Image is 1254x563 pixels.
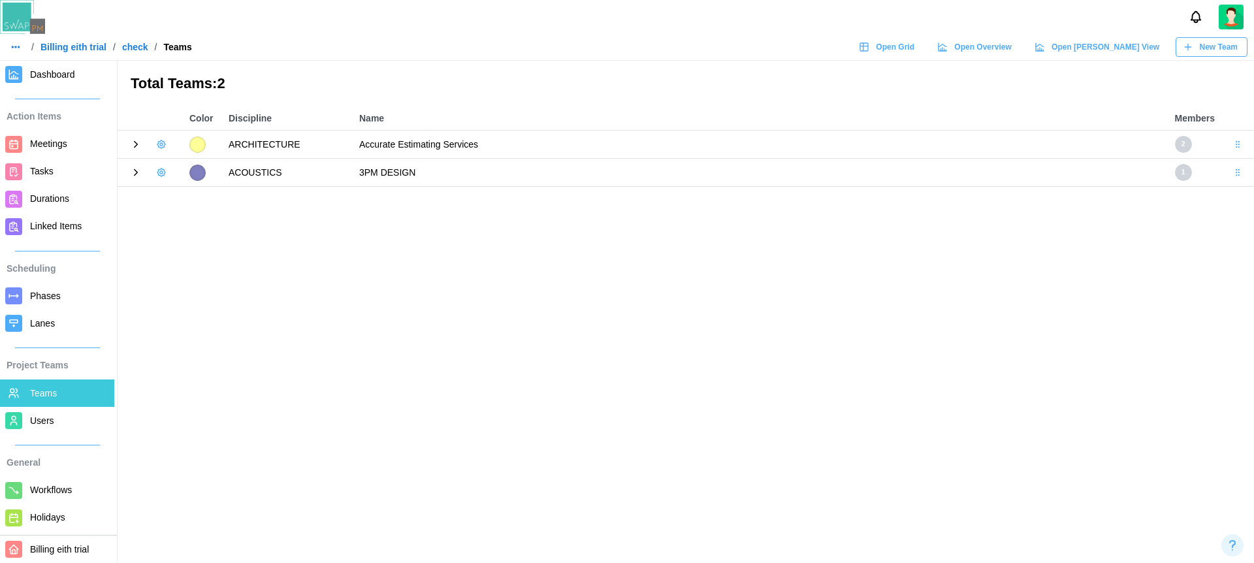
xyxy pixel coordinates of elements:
[1200,38,1238,56] span: New Team
[131,74,1241,94] h3: Total Teams: 2
[189,112,216,126] div: Color
[30,166,54,176] span: Tasks
[30,415,54,426] span: Users
[30,544,89,555] span: Billing eith trial
[954,38,1011,56] span: Open Overview
[113,42,116,52] div: /
[852,37,924,57] a: Open Grid
[229,112,346,126] div: Discipline
[353,131,1168,159] td: Accurate Estimating Services
[30,193,69,204] span: Durations
[155,42,157,52] div: /
[353,159,1168,187] td: 3PM DESIGN
[359,112,1162,126] div: Name
[1219,5,1244,29] img: 2Q==
[30,485,72,495] span: Workflows
[1052,38,1159,56] span: Open [PERSON_NAME] View
[30,512,65,523] span: Holidays
[931,37,1021,57] a: Open Overview
[30,318,55,329] span: Lanes
[30,69,75,80] span: Dashboard
[1176,37,1247,57] button: New Team
[30,138,67,149] span: Meetings
[222,159,353,187] td: ACOUSTICS
[30,388,57,398] span: Teams
[164,42,192,52] div: Teams
[40,42,106,52] a: Billing eith trial
[876,38,914,56] span: Open Grid
[1219,5,1244,29] a: Zulqarnain Khalil
[30,291,61,301] span: Phases
[122,42,148,52] a: check
[1185,6,1207,28] button: Notifications
[222,131,353,159] td: ARCHITECTURE
[1175,136,1192,153] div: 2
[30,221,82,231] span: Linked Items
[1175,164,1192,181] div: 1
[1175,112,1215,126] div: Members
[31,42,34,52] div: /
[1028,37,1169,57] a: Open [PERSON_NAME] View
